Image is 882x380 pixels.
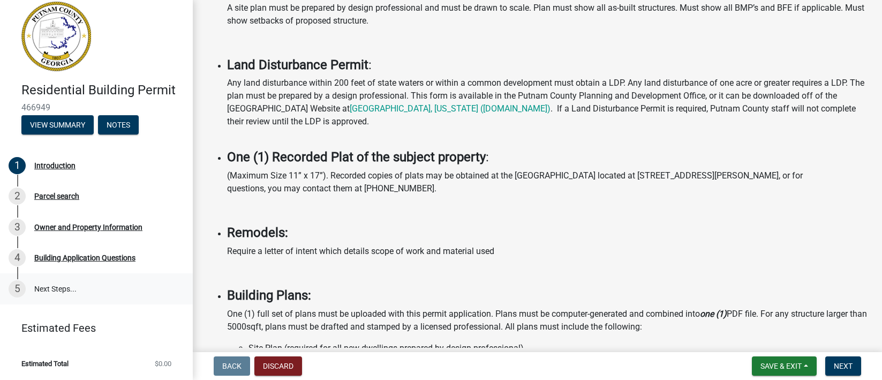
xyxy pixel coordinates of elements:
[9,188,26,205] div: 2
[254,356,302,376] button: Discard
[222,362,242,370] span: Back
[227,150,869,165] h4: :
[34,192,79,200] div: Parcel search
[34,223,142,231] div: Owner and Property Information
[34,162,76,169] div: Introduction
[9,317,176,339] a: Estimated Fees
[21,121,94,130] wm-modal-confirm: Summary
[21,2,91,71] img: Putnam County, Georgia
[248,342,869,355] li: Site Plan (required for all new dwellings prepared by design professional)
[98,121,139,130] wm-modal-confirm: Notes
[760,362,802,370] span: Save & Exit
[227,77,869,141] p: Any land disturbance within 200 feet of state waters or within a common development must obtain a...
[227,2,869,27] p: A site plan must be prepared by design professional and must be drawn to scale. Plan must show al...
[227,308,869,333] p: One (1) full set of plans must be uploaded with this permit application. Plans must be computer-g...
[21,360,69,367] span: Estimated Total
[9,219,26,236] div: 3
[227,150,486,165] strong: One (1) Recorded Plat of the subject property
[350,103,478,114] a: [GEOGRAPHIC_DATA], [US_STATE]
[9,280,26,297] div: 5
[21,83,184,98] h4: Residential Building Permit
[227,57,368,72] strong: Land Disturbance Permit
[752,356,817,376] button: Save & Exit
[480,103,551,114] a: ([DOMAIN_NAME])
[825,356,861,376] button: Next
[227,57,869,73] h4: :
[227,169,869,195] p: (Maximum Size 11” x 17”). Recorded copies of plats may be obtained at the [GEOGRAPHIC_DATA] locat...
[227,245,869,258] p: Require a letter of intent which details scope of work and material used
[700,309,727,319] strong: one (1)
[227,288,311,303] strong: Building Plans:
[214,356,250,376] button: Back
[834,362,853,370] span: Next
[9,157,26,174] div: 1
[21,115,94,135] button: View Summary
[98,115,139,135] button: Notes
[9,249,26,266] div: 4
[155,360,171,367] span: $0.00
[227,225,288,240] strong: Remodels:
[21,102,171,113] span: 466949
[34,254,135,262] div: Building Application Questions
